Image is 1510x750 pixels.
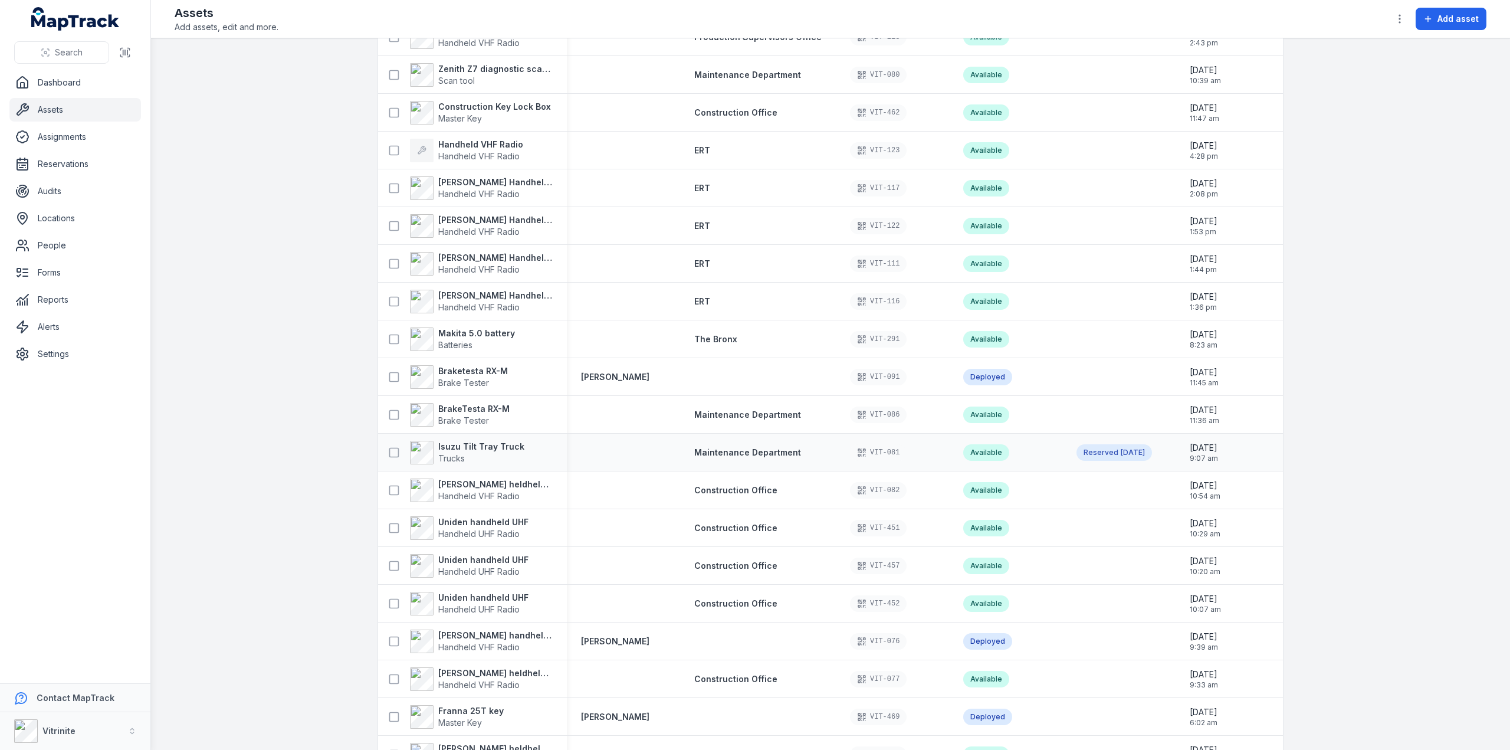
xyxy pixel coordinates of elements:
strong: Vitrinite [42,726,75,736]
a: Construction Office [694,107,777,119]
a: Makita 5.0 batteryBatteries [410,327,515,351]
strong: Isuzu Tilt Tray Truck [438,441,524,453]
time: 09/07/2025, 2:08:10 pm [1190,178,1218,199]
a: Construction Office [694,673,777,685]
a: Maintenance Department [694,447,801,458]
a: ERT [694,145,710,156]
span: [DATE] [1190,140,1218,152]
span: 10:39 am [1190,76,1221,86]
span: Handheld UHF Radio [438,529,520,539]
time: 09/07/2025, 1:44:30 pm [1190,253,1217,274]
span: [DATE] [1190,291,1217,303]
span: 8:23 am [1190,340,1217,350]
strong: [PERSON_NAME] Handheld VHF Radio [438,214,553,226]
a: Braketesta RX-MBrake Tester [410,365,508,389]
span: 1:53 pm [1190,227,1217,237]
div: VIT-080 [850,67,907,83]
span: [DATE] [1190,555,1220,567]
button: Add asset [1416,8,1486,30]
strong: Uniden handheld UHF [438,554,528,566]
strong: [PERSON_NAME] heldheld VHF radio [438,667,553,679]
span: [DATE] [1121,448,1145,457]
div: VIT-081 [850,444,907,461]
a: Construction Office [694,522,777,534]
span: Handheld VHF Radio [438,302,520,312]
div: VIT-457 [850,558,907,574]
a: ERT [694,258,710,270]
span: Master Key [438,113,482,123]
a: Audits [9,179,141,203]
a: Maintenance Department [694,409,801,421]
span: Handheld VHF Radio [438,264,520,274]
span: 10:29 am [1190,529,1220,539]
div: Available [963,67,1009,83]
h2: Assets [175,5,278,21]
a: MapTrack [31,7,120,31]
div: VIT-469 [850,709,907,725]
a: Uniden handheld UHFHandheld UHF Radio [410,516,528,540]
strong: [PERSON_NAME] [581,371,649,383]
a: ERT [694,182,710,194]
span: 6:02 am [1190,718,1217,728]
div: Available [963,595,1009,612]
a: [PERSON_NAME] Handheld VHF RadioHandheld VHF Radio [410,252,553,276]
time: 02/07/2025, 10:07:40 am [1190,593,1221,614]
span: Scan tool [438,76,475,86]
a: ERT [694,220,710,232]
span: Maintenance Department [694,70,801,80]
span: Brake Tester [438,415,489,425]
div: VIT-091 [850,369,907,385]
a: ERT [694,296,710,307]
strong: [PERSON_NAME] Handheld VHF Radio [438,290,553,302]
span: 9:33 am [1190,680,1218,690]
a: [PERSON_NAME] Handheld VHF RadioHandheld VHF Radio [410,214,553,238]
div: Available [963,104,1009,121]
span: 10:07 am [1190,605,1221,614]
span: Add asset [1437,13,1479,25]
time: 03/07/2025, 11:36:47 am [1190,404,1219,425]
time: 02/07/2025, 9:39:09 am [1190,631,1218,652]
span: Handheld UHF Radio [438,604,520,614]
span: [DATE] [1190,102,1219,114]
strong: Uniden handheld UHF [438,592,528,604]
a: Forms [9,261,141,284]
a: Construction Office [694,598,777,610]
span: ERT [694,296,710,306]
span: Trucks [438,453,465,463]
div: VIT-291 [850,331,907,348]
span: The Bronx [694,334,737,344]
button: Search [14,41,109,64]
span: Handheld VHF Radio [438,189,520,199]
time: 10/07/2025, 6:30:00 am [1121,448,1145,457]
span: 11:47 am [1190,114,1219,123]
div: Available [963,180,1009,196]
a: Reports [9,288,141,312]
span: [DATE] [1190,518,1220,529]
div: VIT-076 [850,633,907,650]
span: 10:20 am [1190,567,1220,577]
a: Handheld VHF RadioHandheld VHF Radio [410,139,523,162]
div: Available [963,218,1009,234]
div: VIT-462 [850,104,907,121]
a: Dashboard [9,71,141,94]
a: [PERSON_NAME] heldheld VHF radioHandheld VHF Radio [410,479,553,502]
span: Handheld VHF Radio [438,38,520,48]
a: [PERSON_NAME] [581,711,649,723]
span: Search [55,47,83,58]
span: Batteries [438,340,472,350]
a: [PERSON_NAME] Handheld VHF RadioHandheld VHF Radio [410,176,553,200]
div: Available [963,444,1009,461]
span: Construction Office [694,523,777,533]
span: 10:54 am [1190,492,1220,501]
div: VIT-451 [850,520,907,536]
time: 07/07/2025, 8:23:31 am [1190,329,1217,350]
div: Available [963,293,1009,310]
span: Handheld VHF Radio [438,151,520,161]
span: [DATE] [1190,366,1219,378]
div: VIT-123 [850,142,907,159]
strong: [PERSON_NAME] Handheld VHF Radio [438,176,553,188]
span: [DATE] [1190,480,1220,492]
div: Deployed [963,369,1012,385]
time: 02/07/2025, 10:54:55 am [1190,480,1220,501]
span: ERT [694,145,710,155]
